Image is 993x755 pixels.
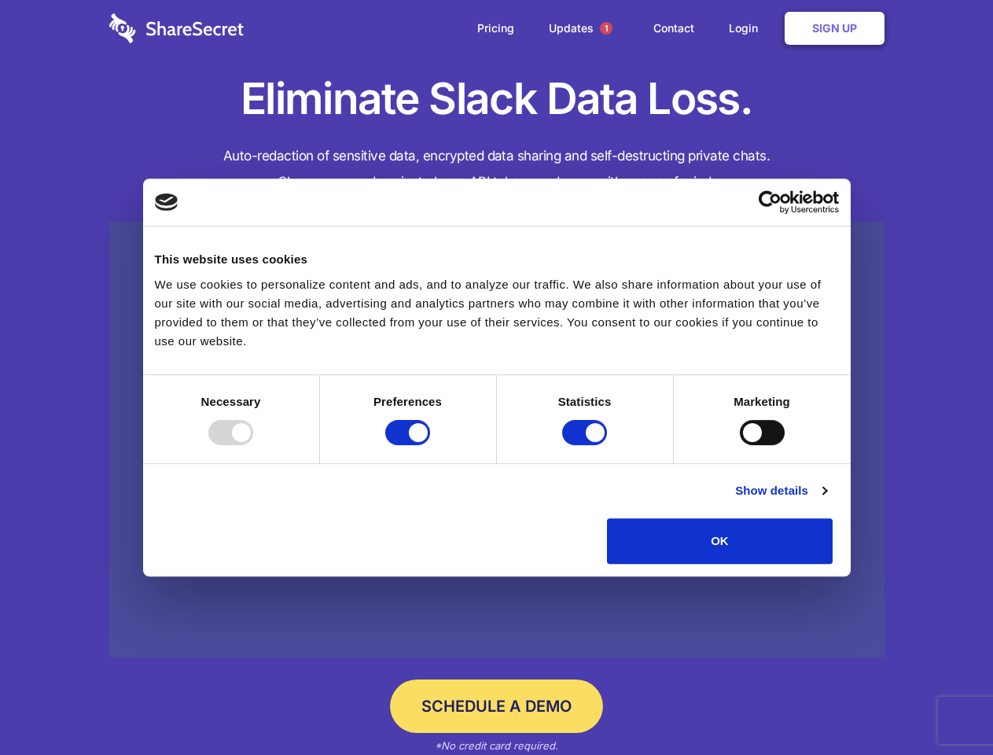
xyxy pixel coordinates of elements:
a: Show details [735,481,826,500]
a: Login [713,4,782,53]
strong: Statistics [558,395,612,408]
strong: Marketing [734,395,790,408]
a: Wistia video thumbnail [109,222,885,658]
div: This website uses cookies [155,250,839,269]
h1: Eliminate Slack Data Loss. [109,71,885,127]
em: *No credit card required. [435,739,558,752]
strong: Preferences [373,395,442,408]
button: OK [607,518,833,564]
a: Contact [638,4,710,53]
h4: Auto-redaction of sensitive data, encrypted data sharing and self-destructing private chats. Shar... [109,143,885,195]
img: logo-wordmark-white-trans-d4663122ce5f474addd5e946df7df03e33cb6a1c49d2221995e7729f52c070b2.svg [109,13,244,43]
a: Schedule a Demo [390,679,603,733]
a: Sign Up [785,12,885,45]
a: Pricing [462,4,530,53]
span: 1 [600,22,612,35]
div: We use cookies to personalize content and ads, and to analyze our traffic. We also share informat... [155,275,839,351]
img: logo [155,193,178,211]
strong: Necessary [201,395,261,408]
a: Usercentrics Cookiebot - opens in a new window [701,190,839,214]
